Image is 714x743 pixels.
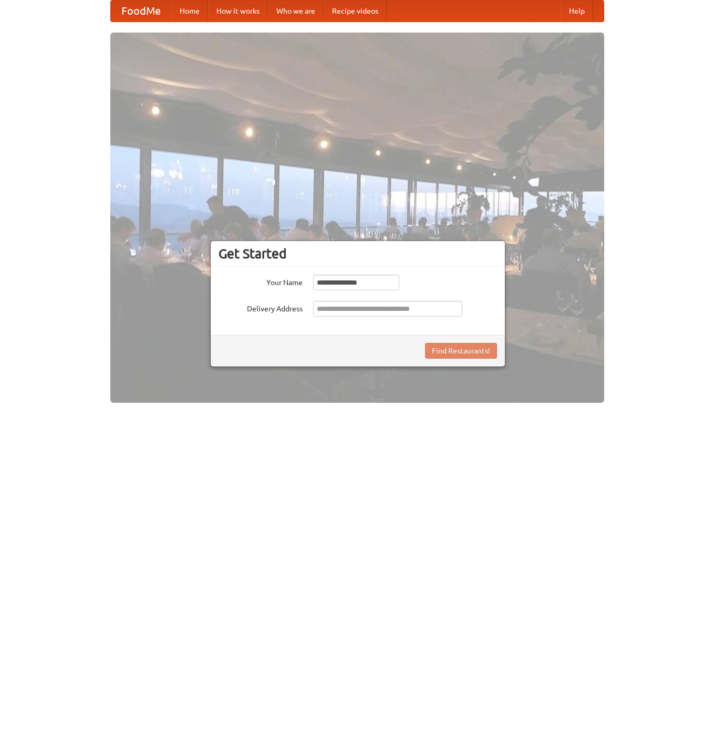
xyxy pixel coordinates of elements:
[171,1,208,22] a: Home
[219,301,303,314] label: Delivery Address
[324,1,387,22] a: Recipe videos
[561,1,593,22] a: Help
[111,1,171,22] a: FoodMe
[268,1,324,22] a: Who we are
[219,275,303,288] label: Your Name
[208,1,268,22] a: How it works
[425,343,497,359] button: Find Restaurants!
[219,246,497,261] h3: Get Started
